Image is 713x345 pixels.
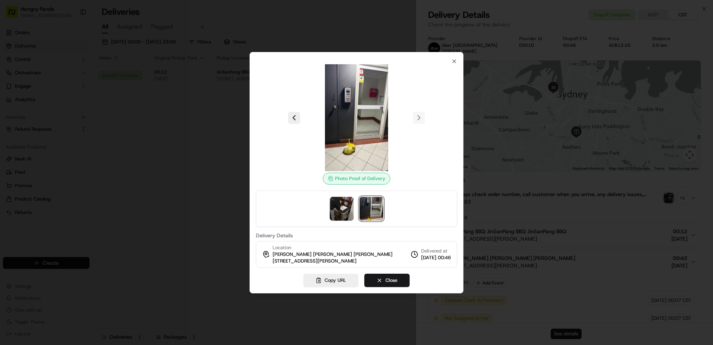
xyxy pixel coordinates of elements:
div: We're available if you need us! [33,78,102,84]
span: Pylon [74,184,90,190]
div: 📗 [7,167,13,173]
span: [PERSON_NAME] [23,135,60,141]
img: 1736555255976-a54dd68f-1ca7-489b-9aae-adbdc363a1c4 [7,71,21,84]
a: 💻API Documentation [60,163,122,176]
img: photo_proof_of_pickup image [330,197,354,221]
div: Photo Proof of Delivery [323,173,390,185]
img: photo_proof_of_delivery image [359,197,383,221]
button: Copy URL [303,274,358,287]
span: API Documentation [70,166,119,173]
span: [DATE] 00:46 [421,254,451,261]
img: 8016278978528_b943e370aa5ada12b00a_72.png [16,71,29,84]
span: 8月27日 [66,135,83,141]
span: • [25,115,27,121]
div: Past conversations [7,97,50,102]
img: Asif Zaman Khan [7,128,19,140]
span: Location [273,244,291,251]
label: Delivery Details [256,233,457,238]
p: Welcome 👋 [7,30,135,42]
button: Start new chat [126,73,135,82]
span: 9月17日 [29,115,46,121]
span: • [62,135,64,141]
img: 1736555255976-a54dd68f-1ca7-489b-9aae-adbdc363a1c4 [15,136,21,141]
div: Start new chat [33,71,122,78]
span: [PERSON_NAME] [PERSON_NAME] [PERSON_NAME] [273,251,393,258]
button: Close [364,274,410,287]
span: Delivered at [421,248,451,254]
a: 📗Knowledge Base [4,163,60,176]
img: photo_proof_of_delivery image [303,64,410,171]
button: See all [115,95,135,104]
span: [STREET_ADDRESS][PERSON_NAME] [273,258,356,264]
img: Nash [7,7,22,22]
span: Knowledge Base [15,166,57,173]
a: Powered byPylon [52,184,90,190]
input: Got a question? Start typing here... [19,48,134,56]
div: 💻 [63,167,69,173]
